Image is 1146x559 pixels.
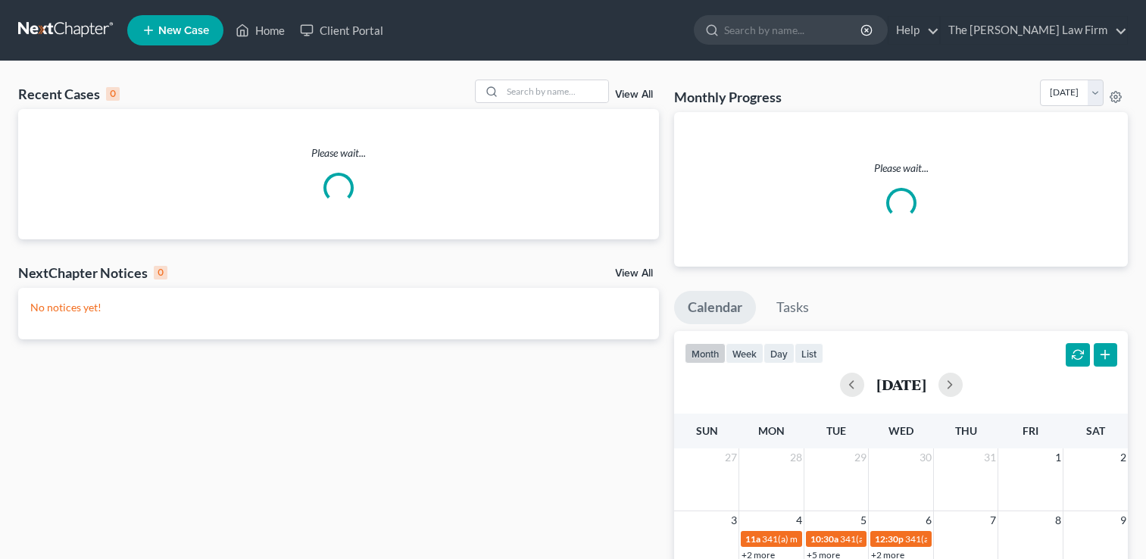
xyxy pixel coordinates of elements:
button: day [763,343,795,364]
span: 1 [1054,448,1063,467]
span: 31 [982,448,998,467]
a: Home [228,17,292,44]
span: 5 [859,511,868,529]
div: NextChapter Notices [18,264,167,282]
p: No notices yet! [30,300,647,315]
span: 4 [795,511,804,529]
span: 11a [745,533,760,545]
a: Client Portal [292,17,391,44]
span: Sun [696,424,718,437]
span: 2 [1119,448,1128,467]
span: Sat [1086,424,1105,437]
a: The [PERSON_NAME] Law Firm [941,17,1127,44]
span: New Case [158,25,209,36]
h3: Monthly Progress [674,88,782,106]
span: 28 [788,448,804,467]
div: Recent Cases [18,85,120,103]
span: 29 [853,448,868,467]
span: 30 [918,448,933,467]
span: Tue [826,424,846,437]
span: Fri [1023,424,1038,437]
p: Please wait... [686,161,1116,176]
a: Tasks [763,291,823,324]
h2: [DATE] [876,376,926,392]
span: 6 [924,511,933,529]
span: 27 [723,448,738,467]
span: 7 [988,511,998,529]
p: Please wait... [18,145,659,161]
button: week [726,343,763,364]
button: month [685,343,726,364]
a: View All [615,268,653,279]
span: 10:30a [810,533,838,545]
a: Calendar [674,291,756,324]
span: Thu [955,424,977,437]
button: list [795,343,823,364]
span: 341(a) meeting for [PERSON_NAME] [762,533,908,545]
span: 9 [1119,511,1128,529]
span: 3 [729,511,738,529]
span: 341(a) meeting for [PERSON_NAME] & [PERSON_NAME] [840,533,1066,545]
input: Search by name... [502,80,608,102]
span: Wed [888,424,913,437]
div: 0 [154,266,167,279]
span: 12:30p [875,533,904,545]
span: Mon [758,424,785,437]
a: View All [615,89,653,100]
a: Help [888,17,939,44]
div: 0 [106,87,120,101]
span: 341(a) meeting for [PERSON_NAME] & [PERSON_NAME] [905,533,1132,545]
span: 8 [1054,511,1063,529]
input: Search by name... [724,16,863,44]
